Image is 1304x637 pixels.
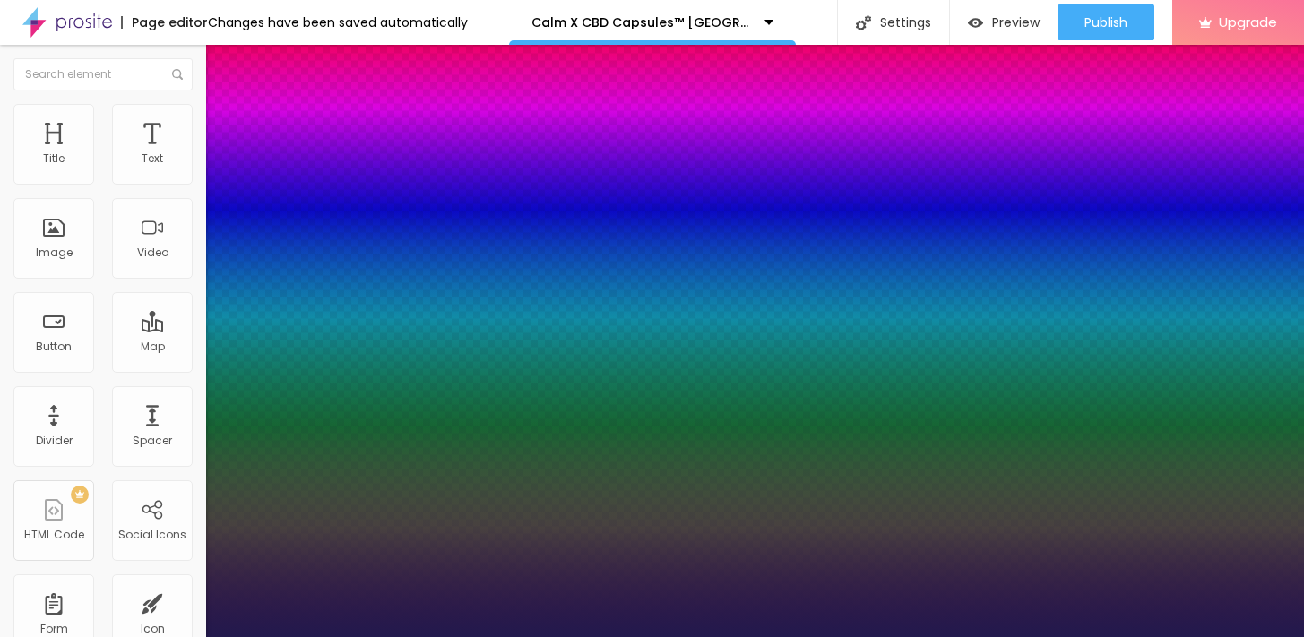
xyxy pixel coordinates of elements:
div: HTML Code [24,529,84,541]
div: Map [141,340,165,353]
div: Video [137,246,168,259]
img: Icone [856,15,871,30]
div: Title [43,152,65,165]
div: Icon [141,623,165,635]
div: Text [142,152,163,165]
span: Upgrade [1219,14,1277,30]
div: Spacer [133,435,172,447]
div: Button [36,340,72,353]
div: Image [36,246,73,259]
div: Page editor [121,16,208,29]
img: view-1.svg [968,15,983,30]
div: Form [40,623,68,635]
p: Calm X CBD Capsules™ [GEOGRAPHIC_DATA] anmeldelse: Fordele, ingredienser og reelle brugerresultater [531,16,751,29]
input: Search element [13,58,193,90]
img: Icone [172,69,183,80]
span: Preview [992,15,1040,30]
div: Changes have been saved automatically [208,16,468,29]
button: Preview [950,4,1058,40]
div: Divider [36,435,73,447]
button: Publish [1058,4,1154,40]
div: Social Icons [118,529,186,541]
span: Publish [1084,15,1127,30]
